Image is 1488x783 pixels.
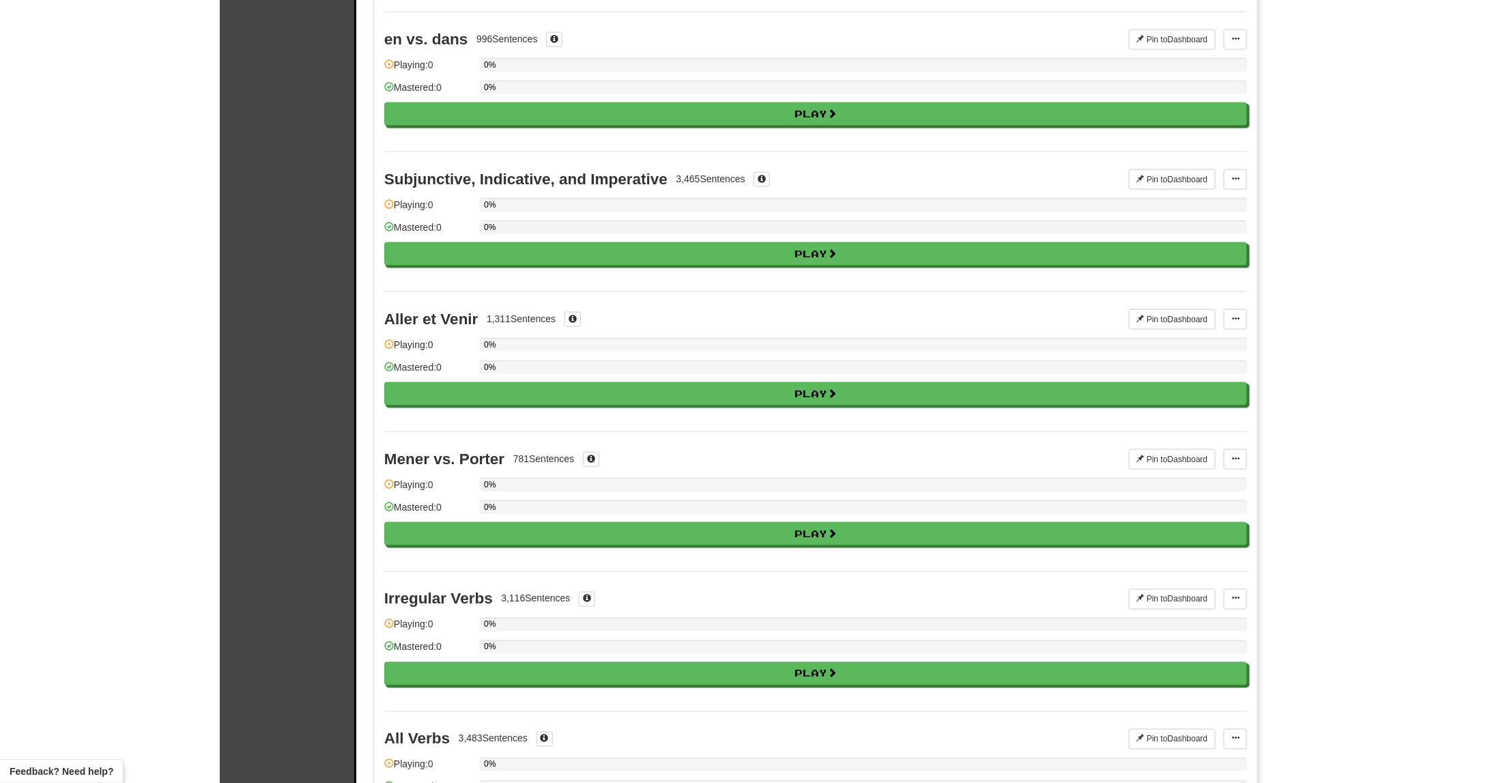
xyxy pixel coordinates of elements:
[1129,449,1216,470] button: Pin toDashboard
[384,590,493,608] div: Irregular Verbs
[459,732,528,745] div: 3,483 Sentences
[384,58,473,81] div: Playing: 0
[384,171,668,188] div: Subjunctive, Indicative, and Imperative
[1129,169,1216,190] button: Pin toDashboard
[476,32,538,46] div: 996 Sentences
[384,730,450,748] div: All Verbs
[384,220,473,243] div: Mastered: 0
[384,360,473,383] div: Mastered: 0
[384,382,1247,405] button: Play
[384,618,473,640] div: Playing: 0
[384,500,473,523] div: Mastered: 0
[384,522,1247,545] button: Play
[384,102,1247,126] button: Play
[384,478,473,500] div: Playing: 0
[513,452,575,466] div: 781 Sentences
[384,31,468,48] div: en vs. dans
[384,81,473,103] div: Mastered: 0
[384,640,473,663] div: Mastered: 0
[384,311,478,328] div: Aller et Venir
[384,451,504,468] div: Mener vs. Porter
[487,312,556,326] div: 1,311 Sentences
[676,172,745,186] div: 3,465 Sentences
[384,338,473,360] div: Playing: 0
[1129,589,1216,610] button: Pin toDashboard
[501,592,570,606] div: 3,116 Sentences
[1129,729,1216,750] button: Pin toDashboard
[384,198,473,220] div: Playing: 0
[384,242,1247,266] button: Play
[1129,29,1216,50] button: Pin toDashboard
[384,758,473,780] div: Playing: 0
[1129,309,1216,330] button: Pin toDashboard
[384,662,1247,685] button: Play
[10,765,113,778] span: Open feedback widget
